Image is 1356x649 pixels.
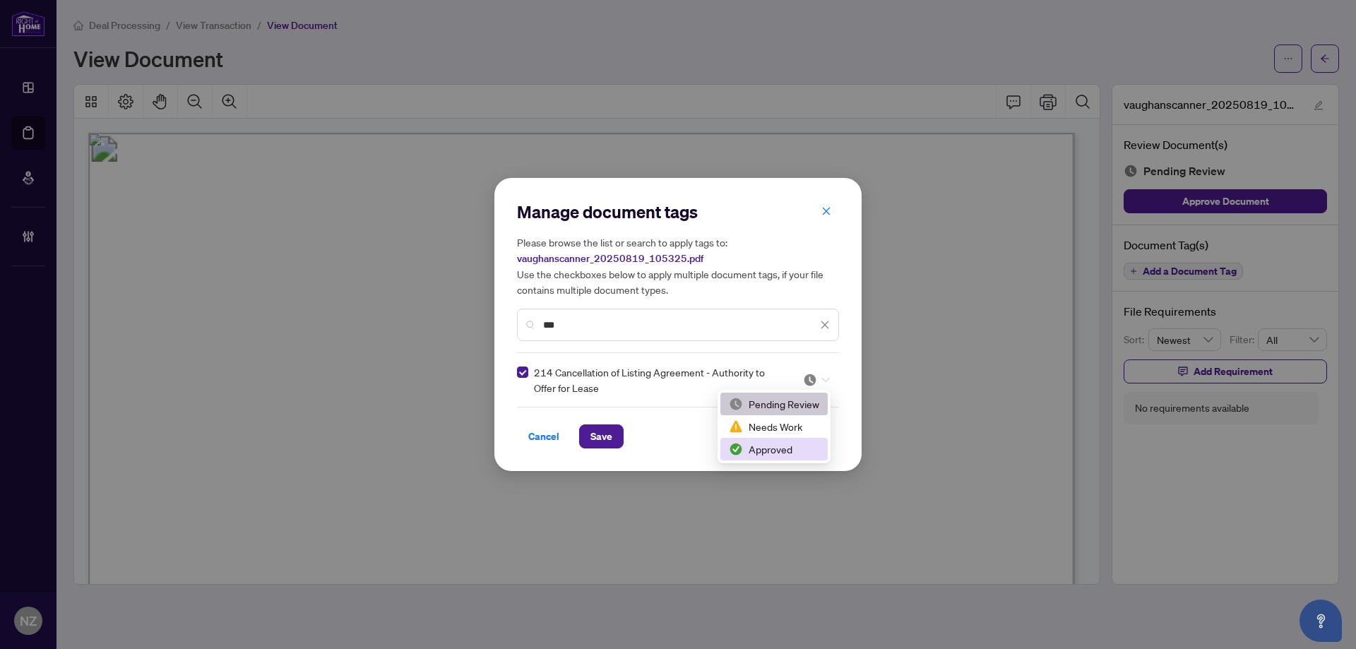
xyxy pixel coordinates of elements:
[1299,600,1342,642] button: Open asap
[517,234,839,297] h5: Please browse the list or search to apply tags to: Use the checkboxes below to apply multiple doc...
[528,425,559,448] span: Cancel
[729,441,819,457] div: Approved
[517,201,839,223] h2: Manage document tags
[803,373,817,387] img: status
[820,320,830,330] span: close
[720,393,828,415] div: Pending Review
[720,438,828,460] div: Approved
[517,424,571,448] button: Cancel
[590,425,612,448] span: Save
[729,396,819,412] div: Pending Review
[729,442,743,456] img: status
[579,424,624,448] button: Save
[534,364,786,395] span: 214 Cancellation of Listing Agreement - Authority to Offer for Lease
[729,419,743,434] img: status
[729,419,819,434] div: Needs Work
[803,373,830,387] span: Pending Review
[517,252,703,265] span: vaughanscanner_20250819_105325.pdf
[729,397,743,411] img: status
[821,206,831,216] span: close
[720,415,828,438] div: Needs Work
